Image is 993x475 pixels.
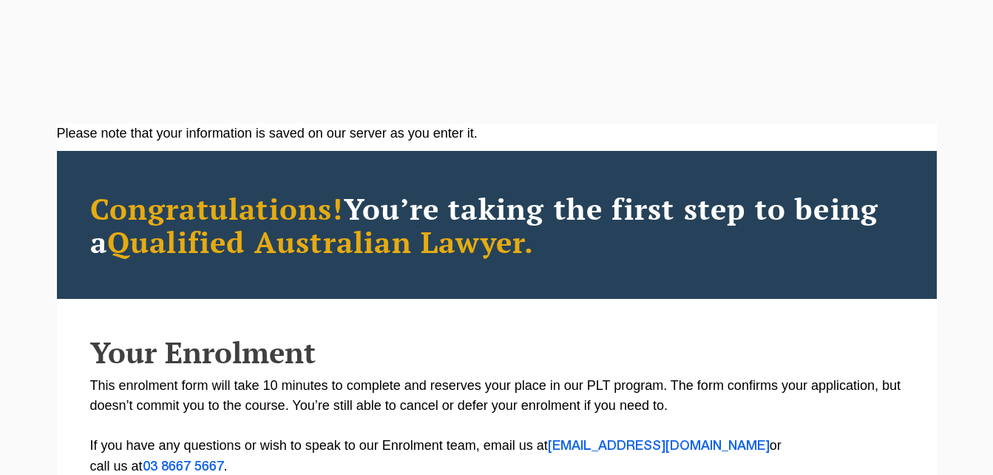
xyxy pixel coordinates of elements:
[90,189,344,228] span: Congratulations!
[107,222,535,261] span: Qualified Australian Lawyer.
[57,124,937,144] div: Please note that your information is saved on our server as you enter it.
[90,336,904,368] h2: Your Enrolment
[548,440,770,452] a: [EMAIL_ADDRESS][DOMAIN_NAME]
[90,192,904,258] h2: You’re taking the first step to being a
[143,461,224,473] a: 03 8667 5667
